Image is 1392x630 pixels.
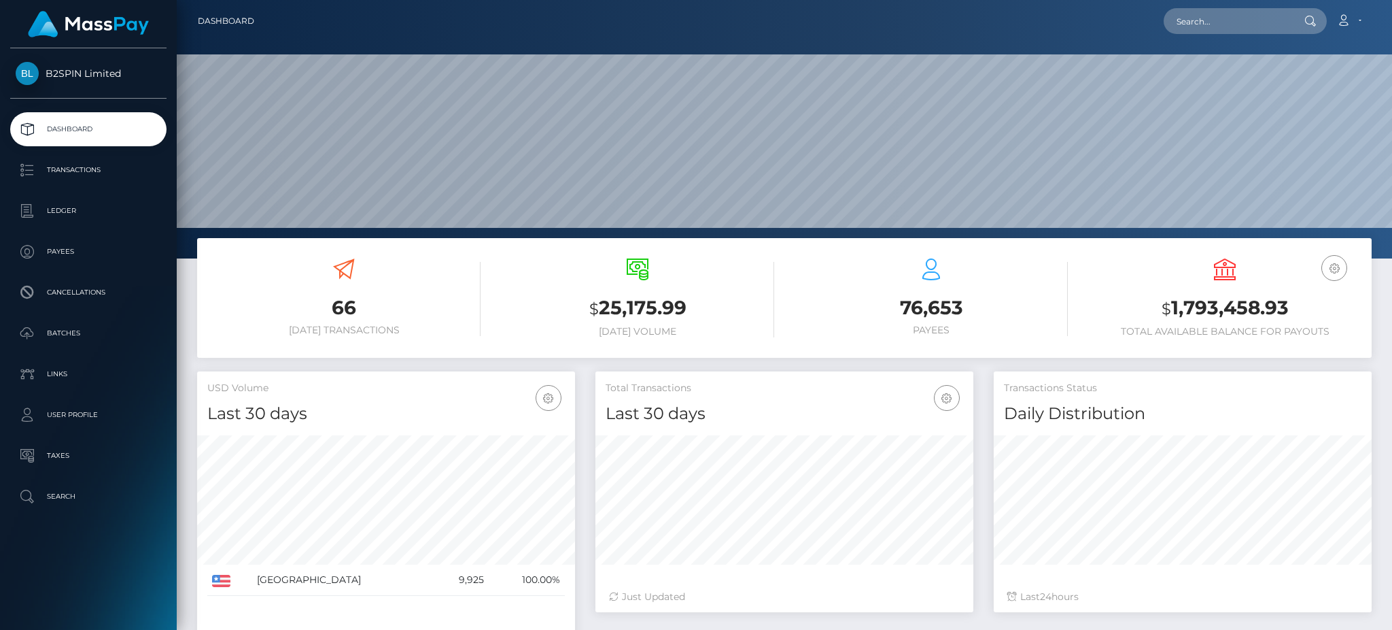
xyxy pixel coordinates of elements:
[16,405,161,425] p: User Profile
[1040,591,1051,603] span: 24
[16,62,39,85] img: B2SPIN Limited
[16,119,161,139] p: Dashboard
[16,160,161,180] p: Transactions
[16,242,161,262] p: Payees
[10,316,167,350] a: Batches
[10,235,167,269] a: Payees
[589,299,599,318] small: $
[10,398,167,432] a: User Profile
[1007,590,1358,604] div: Last hours
[501,295,774,322] h3: 25,175.99
[489,565,565,596] td: 100.00%
[16,446,161,466] p: Taxes
[207,325,481,336] h6: [DATE] Transactions
[10,194,167,228] a: Ledger
[1004,402,1361,426] h4: Daily Distribution
[16,323,161,344] p: Batches
[1088,295,1361,322] h3: 1,793,458.93
[606,382,963,395] h5: Total Transactions
[10,112,167,146] a: Dashboard
[10,67,167,80] span: B2SPIN Limited
[1088,326,1361,337] h6: Total Available Balance for Payouts
[609,590,960,604] div: Just Updated
[16,201,161,221] p: Ledger
[207,402,565,426] h4: Last 30 days
[16,282,161,303] p: Cancellations
[16,486,161,507] p: Search
[198,7,254,35] a: Dashboard
[795,325,1068,336] h6: Payees
[795,295,1068,321] h3: 76,653
[10,153,167,187] a: Transactions
[10,276,167,310] a: Cancellations
[16,364,161,384] p: Links
[10,480,167,514] a: Search
[207,295,481,321] h3: 66
[252,565,434,596] td: [GEOGRAPHIC_DATA]
[207,382,565,395] h5: USD Volume
[1162,299,1171,318] small: $
[28,11,149,37] img: MassPay Logo
[1164,8,1291,34] input: Search...
[501,326,774,337] h6: [DATE] Volume
[1004,382,1361,395] h5: Transactions Status
[10,357,167,391] a: Links
[606,402,963,426] h4: Last 30 days
[10,439,167,473] a: Taxes
[212,575,230,587] img: US.png
[434,565,489,596] td: 9,925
